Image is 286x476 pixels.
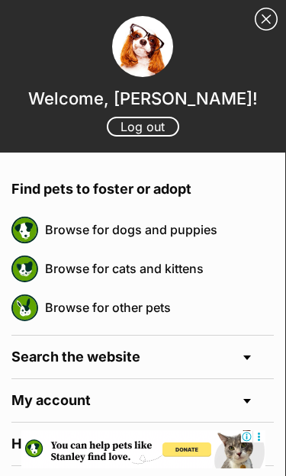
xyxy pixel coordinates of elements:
[11,217,38,243] img: petrescue logo
[11,168,274,211] h4: Find pets to foster or adopt
[112,16,173,77] img: profile image
[45,291,274,323] a: Browse for other pets
[21,430,265,468] iframe: Advertisement
[255,8,278,31] a: Close Sidebar
[11,336,274,378] h4: Search the website
[107,117,179,137] a: Log out
[45,252,274,285] a: Browse for cats and kittens
[11,423,274,465] h4: How you can help
[45,214,274,246] a: Browse for dogs and puppies
[11,379,274,422] h4: My account
[11,294,38,321] img: petrescue logo
[11,256,38,282] img: petrescue logo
